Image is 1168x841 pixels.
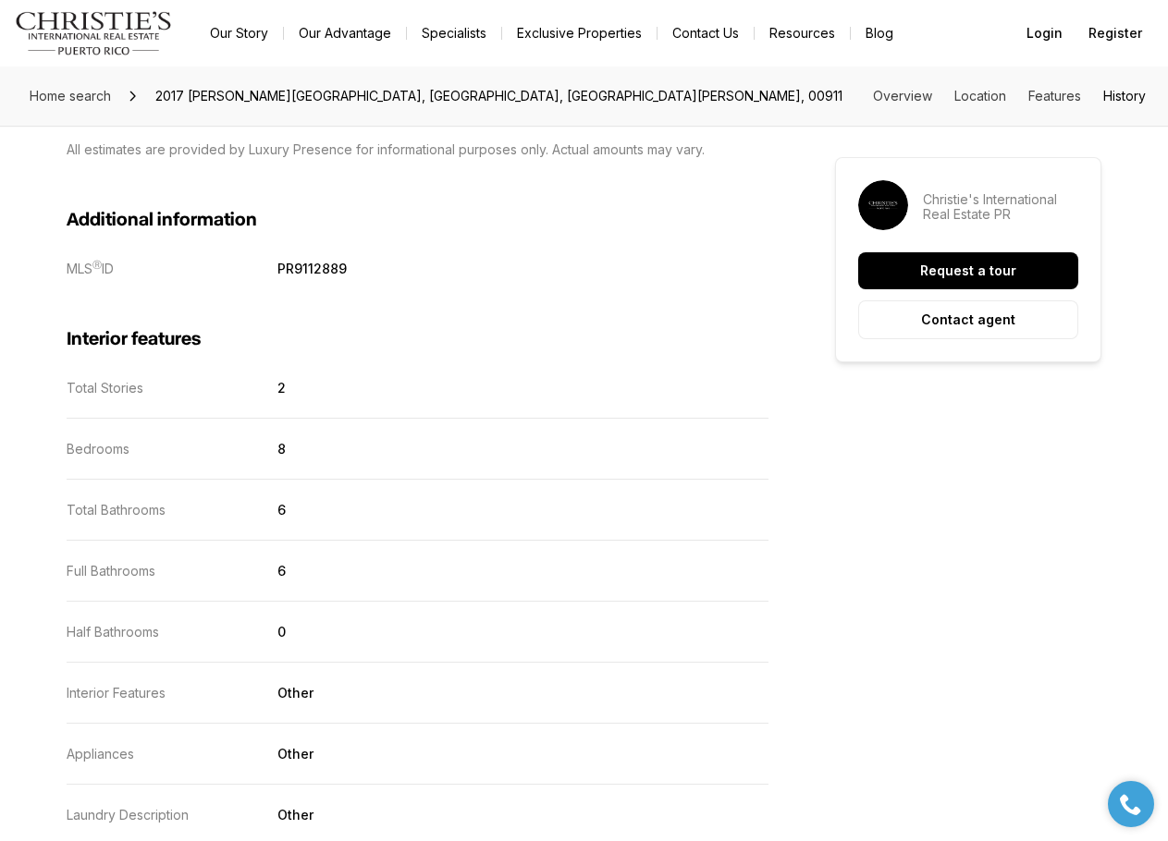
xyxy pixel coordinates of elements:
[284,20,406,46] a: Our Advantage
[858,300,1078,339] button: Contact agent
[755,20,850,46] a: Resources
[67,142,705,157] p: All estimates are provided by Luxury Presence for informational purposes only. Actual amounts may...
[15,11,173,55] img: logo
[921,312,1015,327] p: Contact agent
[277,685,314,701] p: Other
[67,807,189,823] p: Laundry Description
[67,261,114,276] p: MLS ID
[277,441,286,457] p: 8
[67,685,166,701] p: Interior Features
[277,746,314,762] p: Other
[1088,26,1142,41] span: Register
[873,88,932,104] a: Skip to: Overview
[1027,26,1063,41] span: Login
[858,252,1078,289] button: Request a tour
[148,81,850,111] span: 2017 [PERSON_NAME][GEOGRAPHIC_DATA], [GEOGRAPHIC_DATA], [GEOGRAPHIC_DATA][PERSON_NAME], 00911
[67,328,768,350] h3: Interior features
[22,81,118,111] a: Home search
[67,441,129,457] p: Bedrooms
[923,192,1078,222] p: Christie's International Real Estate PR
[67,746,134,762] p: Appliances
[92,259,102,270] span: Ⓡ
[920,263,1016,278] p: Request a tour
[67,563,155,579] p: Full Bathrooms
[67,624,159,640] p: Half Bathrooms
[30,88,111,104] span: Home search
[277,563,286,579] p: 6
[851,20,908,46] a: Blog
[407,20,501,46] a: Specialists
[277,380,286,396] p: 2
[954,88,1006,104] a: Skip to: Location
[277,807,314,823] p: Other
[67,209,768,231] h3: Additional information
[67,380,143,396] p: Total Stories
[1103,88,1146,104] a: Skip to: History
[195,20,283,46] a: Our Story
[1077,15,1153,52] button: Register
[277,624,286,640] p: 0
[502,20,657,46] a: Exclusive Properties
[67,502,166,518] p: Total Bathrooms
[1015,15,1074,52] button: Login
[873,89,1146,104] nav: Page section menu
[277,502,286,518] p: 6
[1028,88,1081,104] a: Skip to: Features
[277,261,347,276] p: PR9112889
[658,20,754,46] button: Contact Us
